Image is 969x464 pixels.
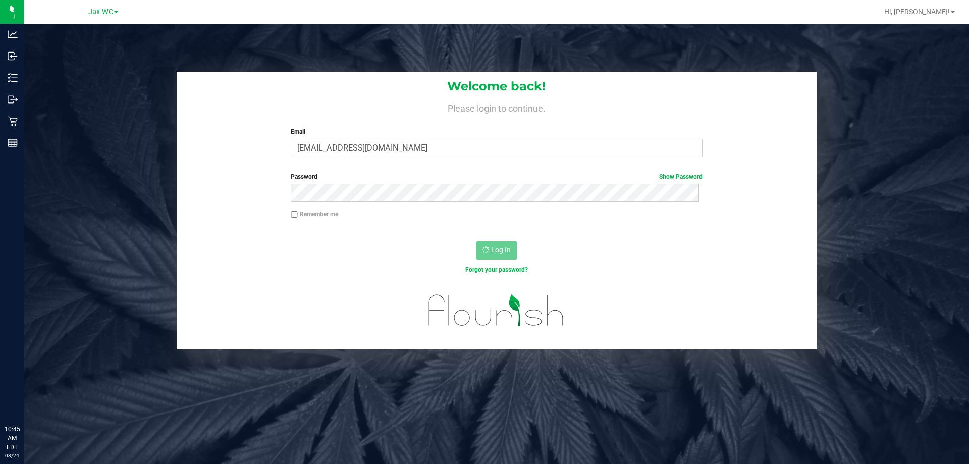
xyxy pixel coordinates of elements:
[291,211,298,218] input: Remember me
[465,266,528,273] a: Forgot your password?
[177,101,817,113] h4: Please login to continue.
[491,246,511,254] span: Log In
[416,285,576,336] img: flourish_logo.svg
[291,173,317,180] span: Password
[8,73,18,83] inline-svg: Inventory
[8,51,18,61] inline-svg: Inbound
[5,425,20,452] p: 10:45 AM EDT
[5,452,20,459] p: 08/24
[88,8,113,16] span: Jax WC
[8,29,18,39] inline-svg: Analytics
[8,116,18,126] inline-svg: Retail
[8,94,18,105] inline-svg: Outbound
[659,173,703,180] a: Show Password
[291,210,338,219] label: Remember me
[8,138,18,148] inline-svg: Reports
[476,241,517,260] button: Log In
[884,8,950,16] span: Hi, [PERSON_NAME]!
[177,80,817,93] h1: Welcome back!
[291,127,702,136] label: Email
